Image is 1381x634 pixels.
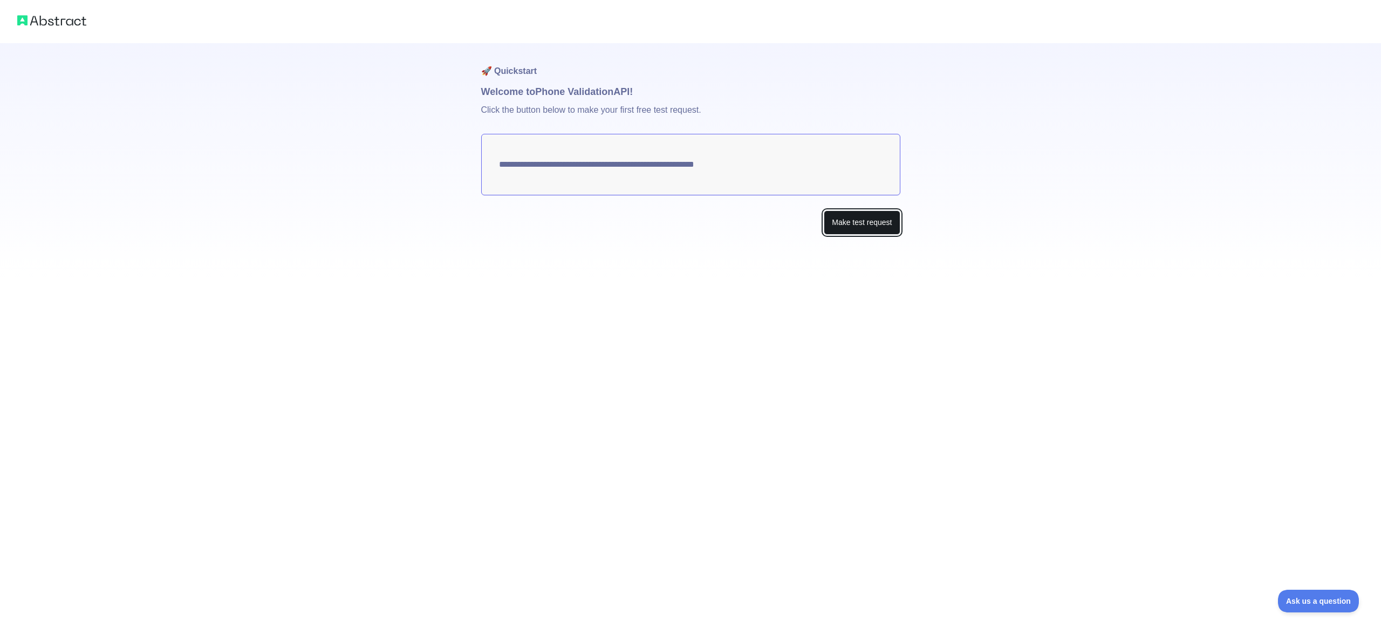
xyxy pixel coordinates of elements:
iframe: Toggle Customer Support [1278,590,1359,612]
button: Make test request [824,210,900,235]
h1: 🚀 Quickstart [481,43,900,84]
img: Abstract logo [17,13,86,28]
h1: Welcome to Phone Validation API! [481,84,900,99]
p: Click the button below to make your first free test request. [481,99,900,134]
